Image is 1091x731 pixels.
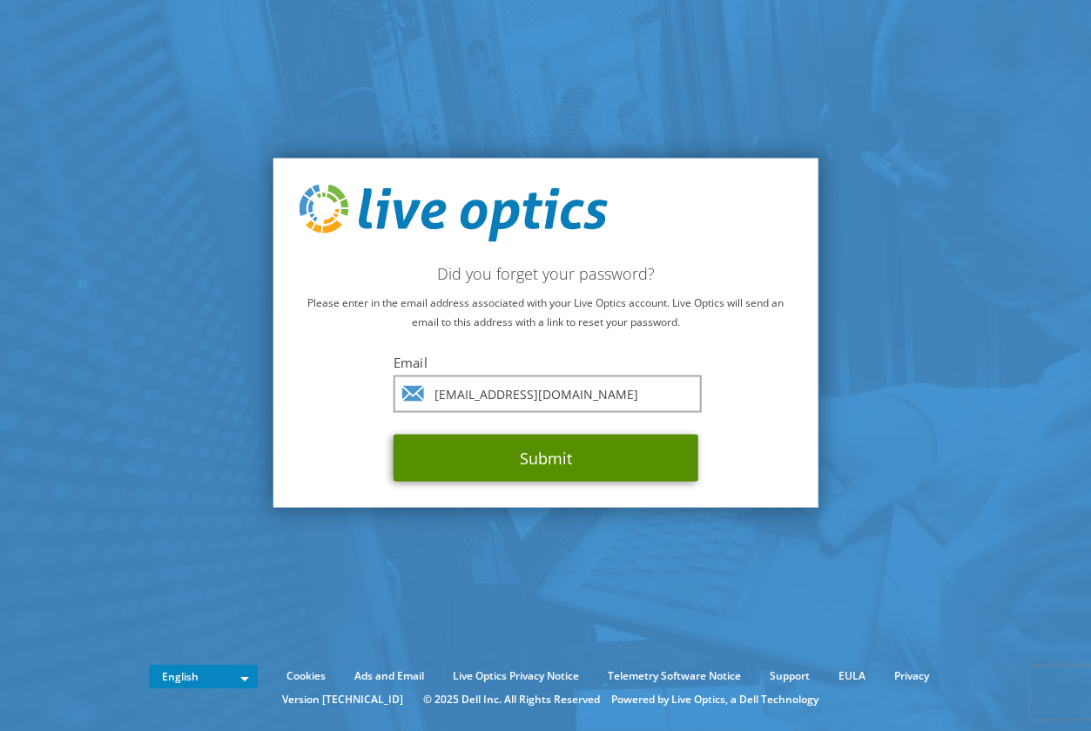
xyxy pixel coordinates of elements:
a: Cookies [273,667,339,686]
a: EULA [825,667,879,686]
h2: Did you forget your password? [299,263,792,282]
li: Powered by Live Optics, a Dell Technology [611,690,818,709]
a: Privacy [881,667,942,686]
button: Submit [394,434,698,481]
label: Email [394,353,698,370]
img: live_optics_svg.svg [299,185,607,242]
a: Live Optics Privacy Notice [440,667,592,686]
a: Telemetry Software Notice [595,667,754,686]
p: Please enter in the email address associated with your Live Optics account. Live Optics will send... [299,293,792,331]
li: Version [TECHNICAL_ID] [273,690,412,709]
li: © 2025 Dell Inc. All Rights Reserved [414,690,609,709]
a: Support [757,667,823,686]
a: Ads and Email [341,667,437,686]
